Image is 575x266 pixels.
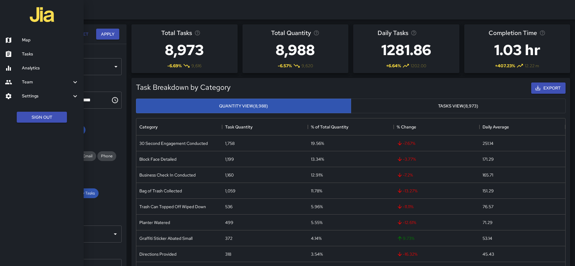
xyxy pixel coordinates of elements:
[22,37,79,44] h6: Map
[22,79,71,86] h6: Team
[22,51,79,58] h6: Tasks
[30,2,54,27] img: jia-logo
[22,93,71,100] h6: Settings
[22,65,79,72] h6: Analytics
[17,112,67,123] button: Sign Out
